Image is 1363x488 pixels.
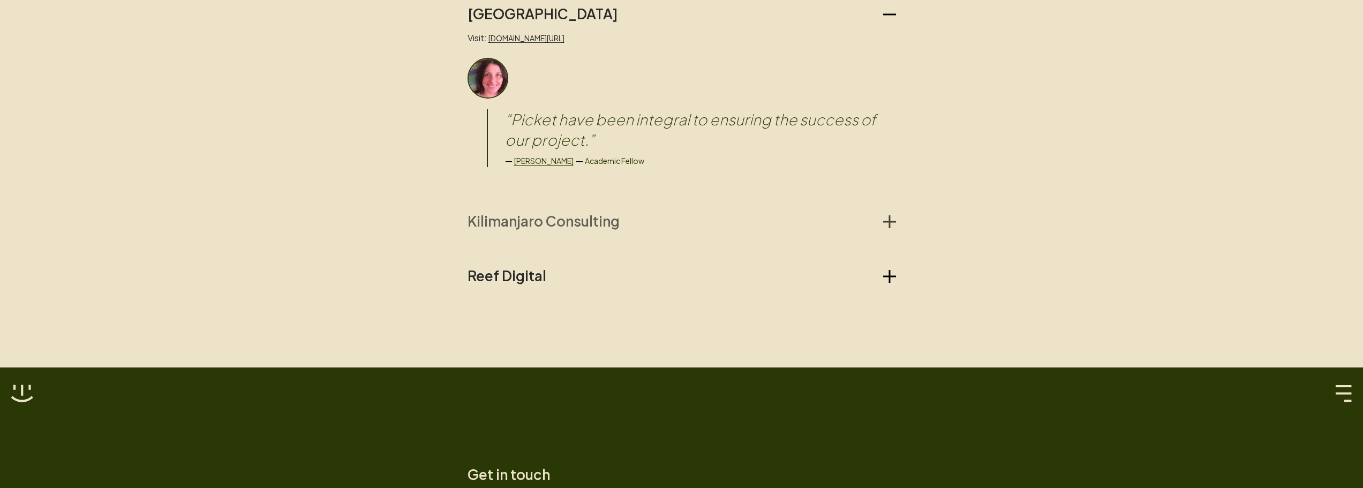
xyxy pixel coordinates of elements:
a: [DOMAIN_NAME][URL] [488,33,564,43]
p: Visit: [468,31,896,45]
button: Kilimanjaro Consulting [468,213,896,230]
h2: Kilimanjaro Consulting [468,213,620,230]
button: [GEOGRAPHIC_DATA] [468,5,896,22]
h2: Get in touch [468,466,672,483]
p: Academic Fellow [585,155,644,167]
button: Reef Digital [468,267,896,284]
h2: [GEOGRAPHIC_DATA] [468,5,618,22]
blockquote: “ Picket have been integral to ensuring the success of our project. ” [505,109,896,150]
div: — — [505,154,896,167]
a: [PERSON_NAME] [514,156,574,166]
h2: Reef Digital [468,267,546,284]
img: Client headshot [468,58,508,99]
div: [GEOGRAPHIC_DATA] [468,22,896,167]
